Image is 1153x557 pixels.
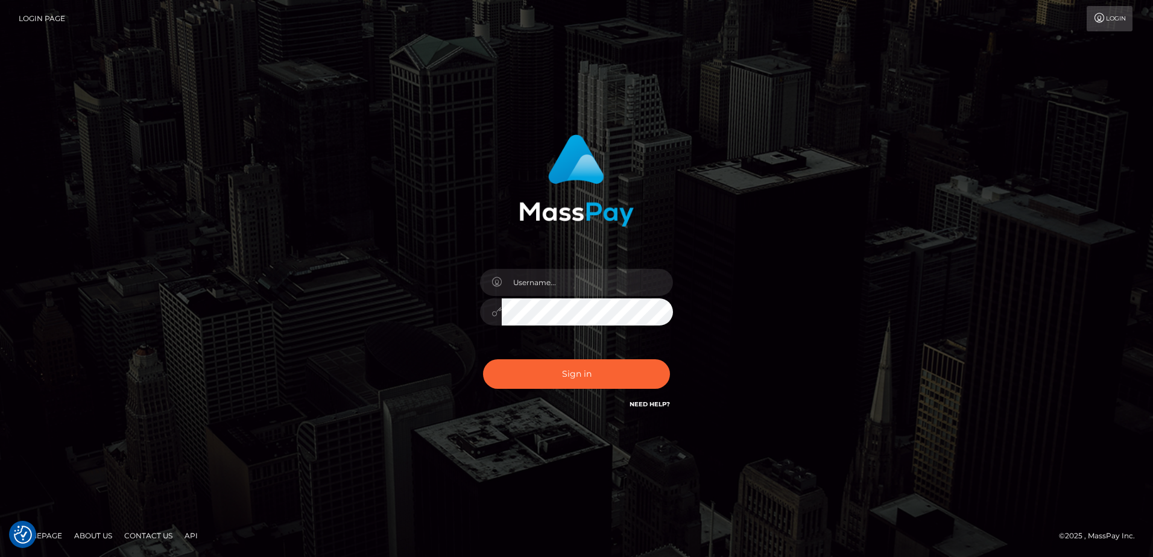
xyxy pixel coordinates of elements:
[502,269,673,296] input: Username...
[19,6,65,31] a: Login Page
[119,526,177,545] a: Contact Us
[14,526,32,544] button: Consent Preferences
[519,134,634,227] img: MassPay Login
[630,400,670,408] a: Need Help?
[483,359,670,389] button: Sign in
[14,526,32,544] img: Revisit consent button
[1059,529,1144,543] div: © 2025 , MassPay Inc.
[1087,6,1132,31] a: Login
[13,526,67,545] a: Homepage
[180,526,203,545] a: API
[69,526,117,545] a: About Us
